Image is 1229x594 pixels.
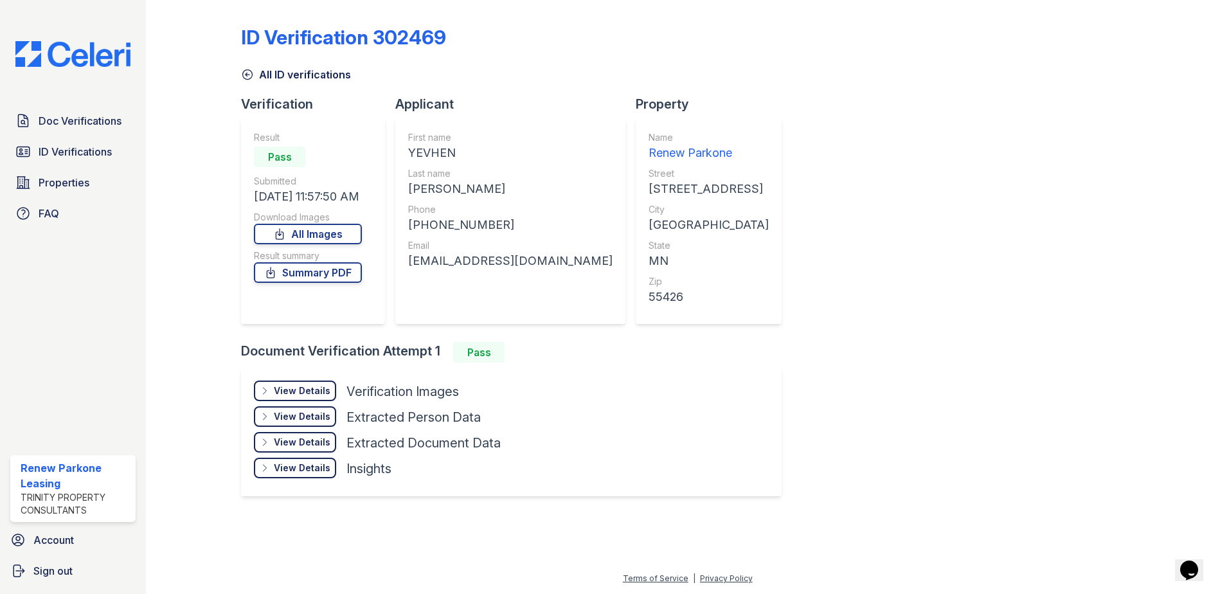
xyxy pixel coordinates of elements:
div: Verification Images [346,382,459,401]
div: ID Verification 302469 [241,26,446,49]
div: Property [636,95,792,113]
div: [PHONE_NUMBER] [408,216,613,234]
div: Renew Parkone Leasing [21,460,130,491]
div: First name [408,131,613,144]
div: Extracted Person Data [346,408,481,426]
div: Street [649,167,769,180]
div: Extracted Document Data [346,434,501,452]
div: Applicant [395,95,636,113]
a: Doc Verifications [10,108,136,134]
a: Name Renew Parkone [649,131,769,162]
div: Result [254,131,362,144]
a: All Images [254,224,362,244]
a: All ID verifications [241,67,351,82]
div: Phone [408,203,613,216]
div: Pass [453,342,505,363]
span: FAQ [39,206,59,221]
div: [STREET_ADDRESS] [649,180,769,198]
div: Renew Parkone [649,144,769,162]
div: [PERSON_NAME] [408,180,613,198]
div: Pass [254,147,305,167]
div: Name [649,131,769,144]
div: View Details [274,384,330,397]
div: MN [649,252,769,270]
a: Terms of Service [623,573,688,583]
div: Result summary [254,249,362,262]
div: View Details [274,410,330,423]
div: [EMAIL_ADDRESS][DOMAIN_NAME] [408,252,613,270]
div: Document Verification Attempt 1 [241,342,792,363]
div: YEVHEN [408,144,613,162]
div: Trinity Property Consultants [21,491,130,517]
a: Summary PDF [254,262,362,283]
div: [DATE] 11:57:50 AM [254,188,362,206]
span: Sign out [33,563,73,579]
div: State [649,239,769,252]
a: ID Verifications [10,139,136,165]
div: Email [408,239,613,252]
div: | [693,573,695,583]
div: Download Images [254,211,362,224]
span: ID Verifications [39,144,112,159]
div: [GEOGRAPHIC_DATA] [649,216,769,234]
img: CE_Logo_Blue-a8612792a0a2168367f1c8372b55b34899dd931a85d93a1a3d3e32e68fde9ad4.png [5,41,141,67]
div: Insights [346,460,391,478]
span: Properties [39,175,89,190]
div: View Details [274,436,330,449]
a: FAQ [10,201,136,226]
a: Privacy Policy [700,573,753,583]
span: Account [33,532,74,548]
div: Last name [408,167,613,180]
a: Account [5,527,141,553]
span: Doc Verifications [39,113,121,129]
div: Submitted [254,175,362,188]
div: Verification [241,95,395,113]
div: View Details [274,462,330,474]
div: Zip [649,275,769,288]
div: City [649,203,769,216]
a: Properties [10,170,136,195]
a: Sign out [5,558,141,584]
div: 55426 [649,288,769,306]
iframe: chat widget [1175,543,1216,581]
